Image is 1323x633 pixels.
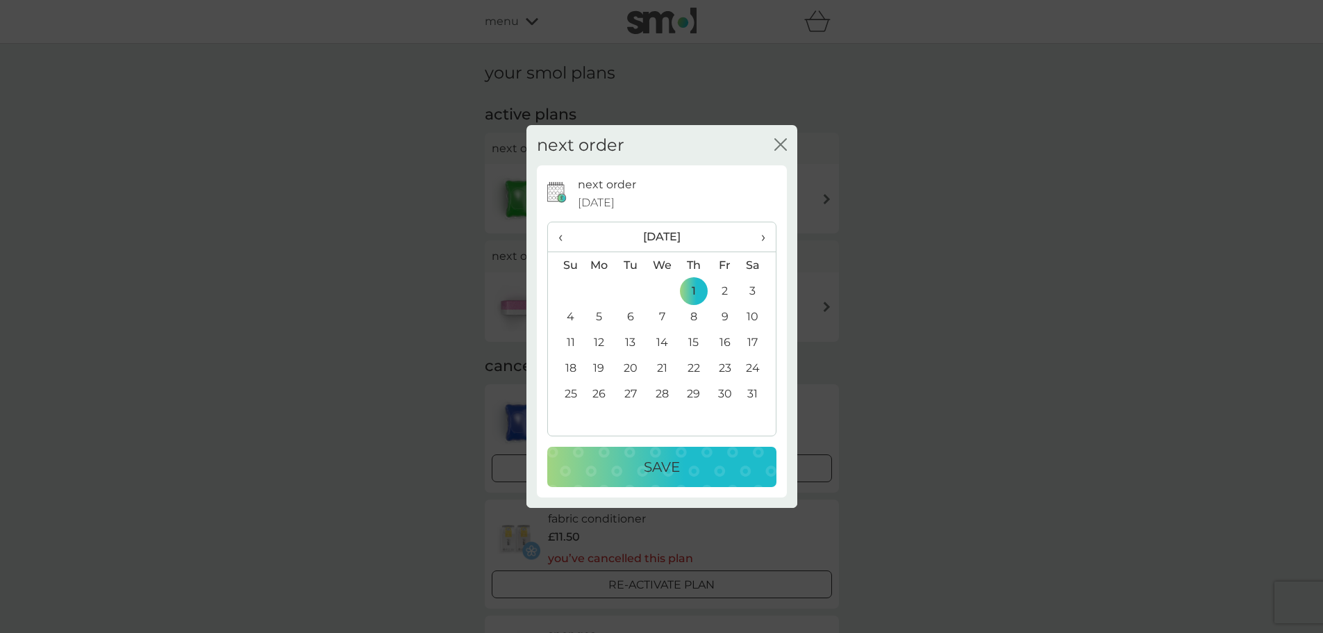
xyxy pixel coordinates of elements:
td: 18 [548,355,583,381]
td: 11 [548,329,583,355]
td: 13 [615,329,646,355]
button: close [774,138,787,153]
th: Mo [583,252,615,279]
th: Su [548,252,583,279]
td: 23 [709,355,740,381]
td: 29 [678,381,709,406]
td: 25 [548,381,583,406]
th: Tu [615,252,646,279]
td: 17 [740,329,775,355]
p: Save [644,456,680,478]
h2: next order [537,135,624,156]
td: 21 [646,355,678,381]
th: Th [678,252,709,279]
td: 4 [548,304,583,329]
td: 1 [678,278,709,304]
td: 16 [709,329,740,355]
th: We [646,252,678,279]
th: [DATE] [583,222,741,252]
td: 10 [740,304,775,329]
td: 31 [740,381,775,406]
td: 15 [678,329,709,355]
td: 19 [583,355,615,381]
td: 14 [646,329,678,355]
td: 26 [583,381,615,406]
td: 12 [583,329,615,355]
td: 3 [740,278,775,304]
td: 5 [583,304,615,329]
td: 2 [709,278,740,304]
span: [DATE] [578,194,615,212]
td: 30 [709,381,740,406]
td: 27 [615,381,646,406]
td: 20 [615,355,646,381]
td: 8 [678,304,709,329]
th: Sa [740,252,775,279]
td: 22 [678,355,709,381]
th: Fr [709,252,740,279]
td: 9 [709,304,740,329]
span: ‹ [558,222,573,252]
td: 6 [615,304,646,329]
td: 7 [646,304,678,329]
button: Save [547,447,776,487]
td: 28 [646,381,678,406]
td: 24 [740,355,775,381]
span: › [751,222,765,252]
p: next order [578,176,636,194]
